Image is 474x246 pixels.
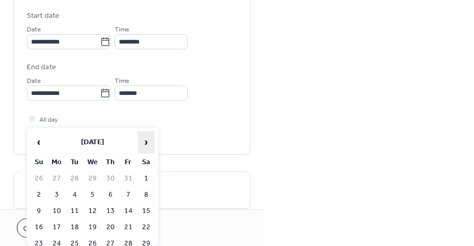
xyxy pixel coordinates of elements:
[120,155,137,170] th: Fr
[84,155,101,170] th: We
[66,220,83,235] td: 18
[138,220,155,235] td: 22
[102,171,119,186] td: 30
[48,155,65,170] th: Mo
[102,220,119,235] td: 20
[138,155,155,170] th: Sa
[48,187,65,202] td: 3
[120,220,137,235] td: 21
[102,204,119,219] td: 13
[48,171,65,186] td: 27
[17,218,57,238] button: Cancel
[66,155,83,170] th: Tu
[120,171,137,186] td: 31
[27,62,56,73] div: End date
[23,223,51,234] span: Cancel
[27,24,41,35] span: Date
[31,155,47,170] th: Su
[115,76,129,87] span: Time
[120,204,137,219] td: 14
[84,187,101,202] td: 5
[138,132,154,153] span: ›
[66,204,83,219] td: 11
[102,155,119,170] th: Th
[138,187,155,202] td: 8
[48,131,137,154] th: [DATE]
[138,171,155,186] td: 1
[84,171,101,186] td: 29
[102,187,119,202] td: 6
[66,187,83,202] td: 4
[84,220,101,235] td: 19
[120,187,137,202] td: 7
[31,204,47,219] td: 9
[138,204,155,219] td: 15
[31,132,47,153] span: ‹
[39,114,58,125] span: All day
[27,10,59,22] div: Start date
[66,171,83,186] td: 28
[48,220,65,235] td: 17
[27,76,41,87] span: Date
[48,204,65,219] td: 10
[115,24,129,35] span: Time
[31,171,47,186] td: 26
[31,220,47,235] td: 16
[84,204,101,219] td: 12
[31,187,47,202] td: 2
